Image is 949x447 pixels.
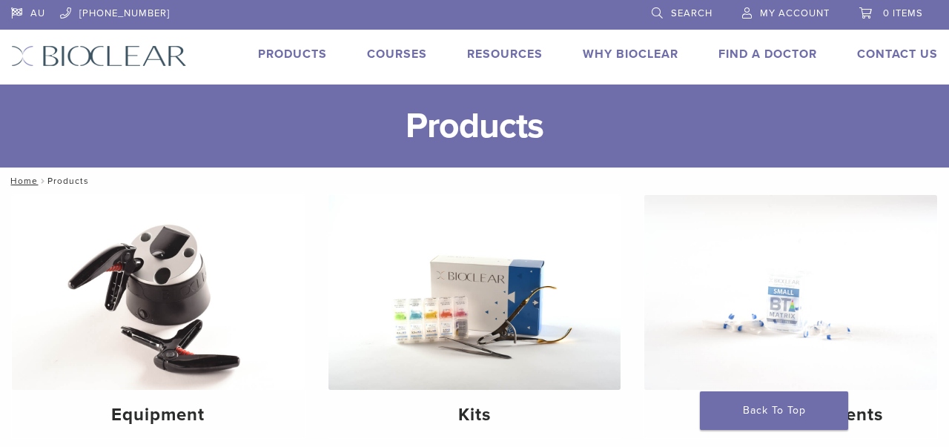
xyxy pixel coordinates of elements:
[718,47,817,62] a: Find A Doctor
[467,47,543,62] a: Resources
[700,391,848,430] a: Back To Top
[258,47,327,62] a: Products
[340,402,609,428] h4: Kits
[38,177,47,185] span: /
[857,47,938,62] a: Contact Us
[12,195,305,438] a: Equipment
[883,7,923,19] span: 0 items
[644,195,937,438] a: Reorder Components
[583,47,678,62] a: Why Bioclear
[24,402,293,428] h4: Equipment
[671,7,712,19] span: Search
[644,195,937,390] img: Reorder Components
[367,47,427,62] a: Courses
[656,402,925,428] h4: Reorder Components
[760,7,830,19] span: My Account
[6,176,38,186] a: Home
[11,45,187,67] img: Bioclear
[12,195,305,390] img: Equipment
[328,195,621,438] a: Kits
[328,195,621,390] img: Kits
